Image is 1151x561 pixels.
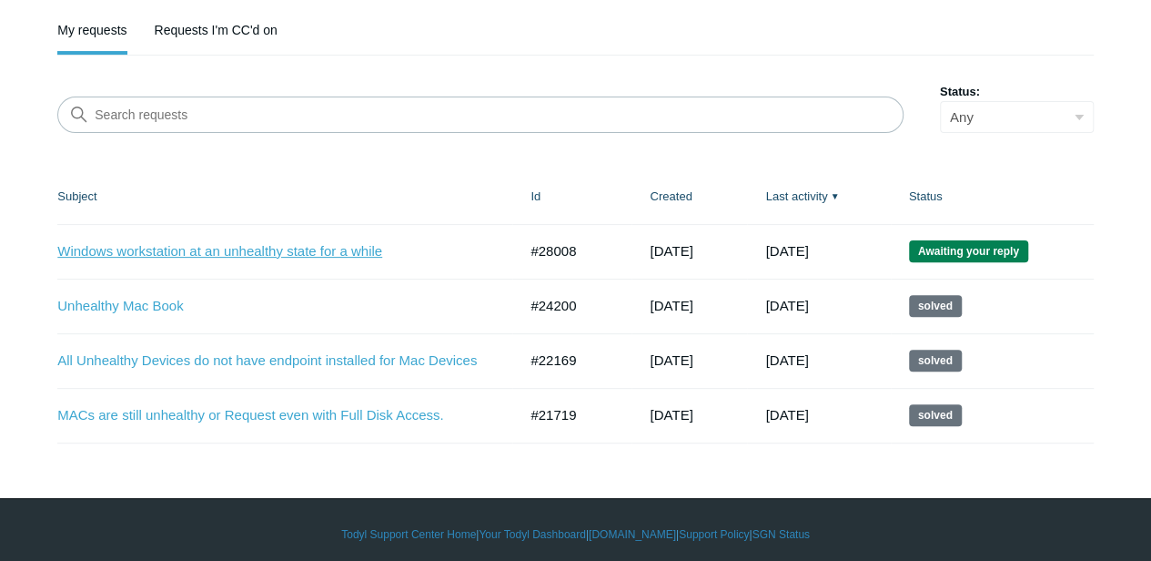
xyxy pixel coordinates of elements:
a: SGN Status [752,526,810,543]
a: Created [650,189,692,203]
a: Windows workstation at an unhealthy state for a while [57,241,490,262]
th: Status [891,169,1094,224]
td: #22169 [512,333,631,388]
th: Subject [57,169,512,224]
a: Requests I'm CC'd on [155,9,278,51]
time: 05/05/2025, 17:02 [765,298,808,313]
th: Id [512,169,631,224]
time: 09/09/2025, 11:23 [765,243,808,259]
span: This request has been solved [909,295,962,317]
a: Todyl Support Center Home [341,526,476,543]
time: 01/01/2025, 19:01 [765,407,808,423]
a: MACs are still unhealthy or Request even with Full Disk Access. [57,405,490,426]
a: My requests [57,9,126,51]
a: Last activity▼ [765,189,827,203]
time: 04/11/2025, 10:25 [650,298,692,313]
input: Search requests [57,97,904,133]
a: Support Policy [679,526,749,543]
a: All Unhealthy Devices do not have endpoint installed for Mac Devices [57,351,490,372]
td: #24200 [512,279,631,333]
div: | | | | [57,526,1094,543]
time: 09/09/2025, 11:21 [650,243,692,259]
a: Unhealthy Mac Book [57,296,490,317]
time: 12/05/2024, 11:44 [650,407,692,423]
time: 03/02/2025, 18:02 [765,352,808,368]
label: Status: [940,83,1094,101]
time: 01/03/2025, 08:34 [650,352,692,368]
a: [DOMAIN_NAME] [589,526,676,543]
span: This request has been solved [909,350,962,372]
td: #28008 [512,224,631,279]
a: Your Todyl Dashboard [479,526,585,543]
td: #21719 [512,388,631,443]
span: This request has been solved [909,404,962,426]
span: ▼ [830,189,839,203]
span: We are waiting for you to respond [909,240,1028,262]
